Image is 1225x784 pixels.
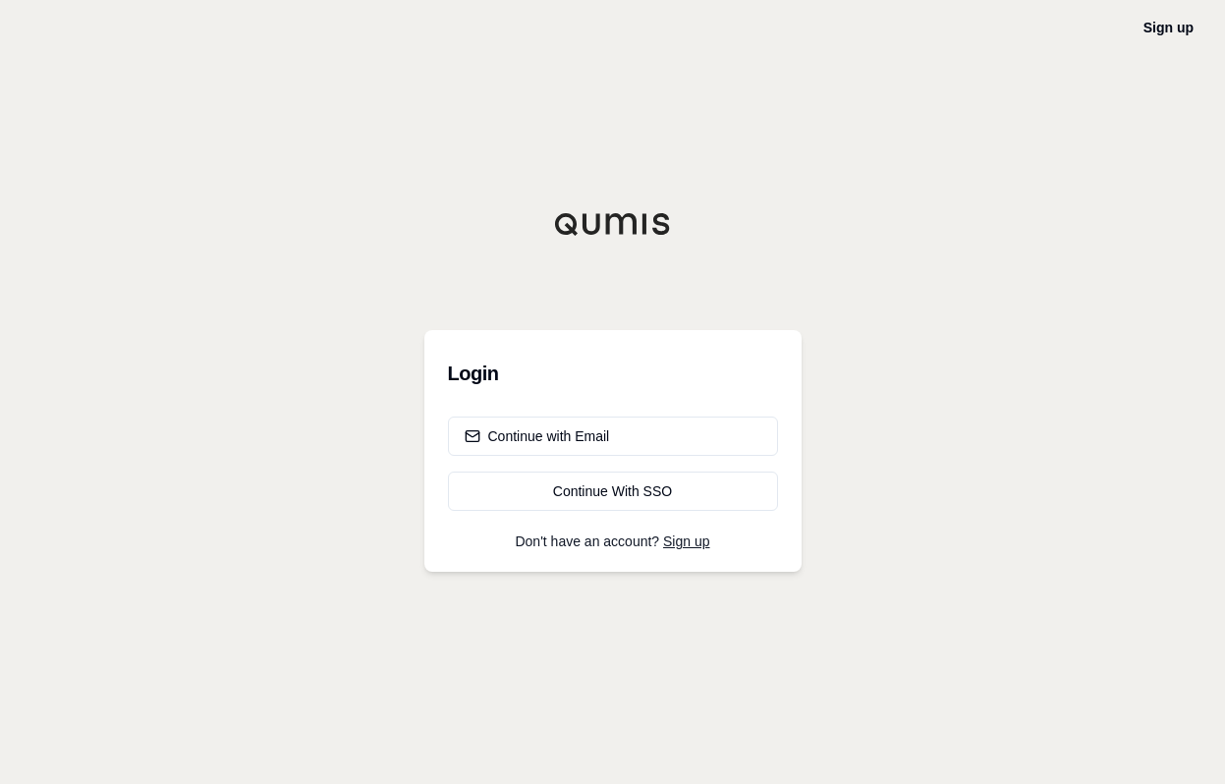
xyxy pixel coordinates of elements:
[554,212,672,236] img: Qumis
[465,426,610,446] div: Continue with Email
[1143,20,1194,35] a: Sign up
[663,533,709,549] a: Sign up
[448,417,778,456] button: Continue with Email
[448,472,778,511] a: Continue With SSO
[465,481,761,501] div: Continue With SSO
[448,534,778,548] p: Don't have an account?
[448,354,778,393] h3: Login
